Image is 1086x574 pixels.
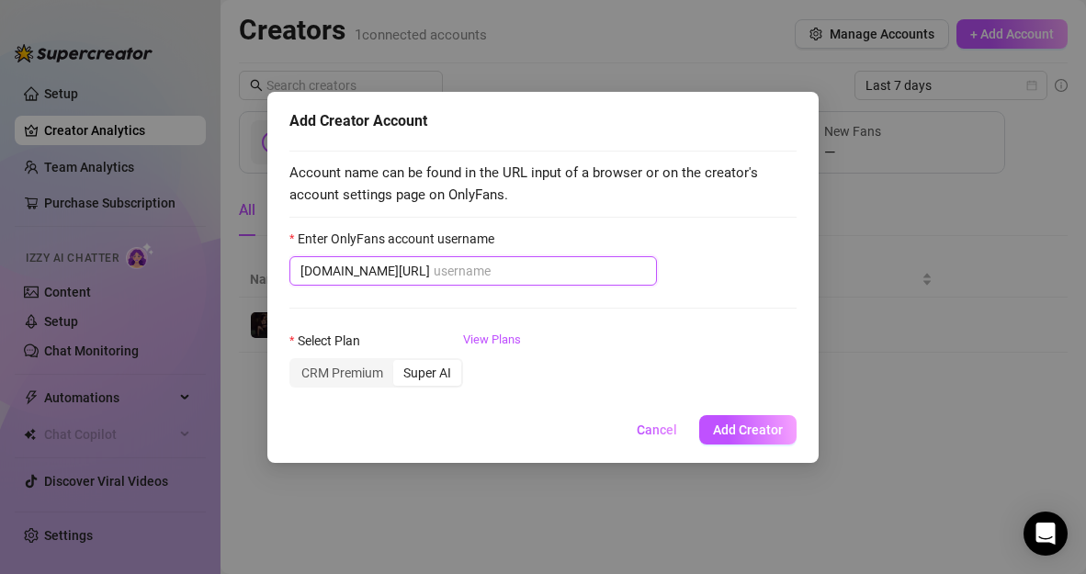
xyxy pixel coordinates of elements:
div: Open Intercom Messenger [1024,512,1068,556]
div: CRM Premium [291,360,393,386]
span: Cancel [637,422,677,437]
div: segmented control [289,358,463,388]
input: Enter OnlyFans account username [434,261,646,281]
label: Enter OnlyFans account username [289,229,506,249]
button: Cancel [622,415,692,445]
div: Add Creator Account [289,110,797,132]
button: Add Creator [699,415,797,445]
span: [DOMAIN_NAME][URL] [300,261,430,281]
label: Select Plan [289,331,372,351]
a: View Plans [463,331,521,404]
span: Add Creator [713,422,783,437]
div: Super AI [393,360,461,386]
span: Account name can be found in the URL input of a browser or on the creator's account settings page... [289,163,797,206]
